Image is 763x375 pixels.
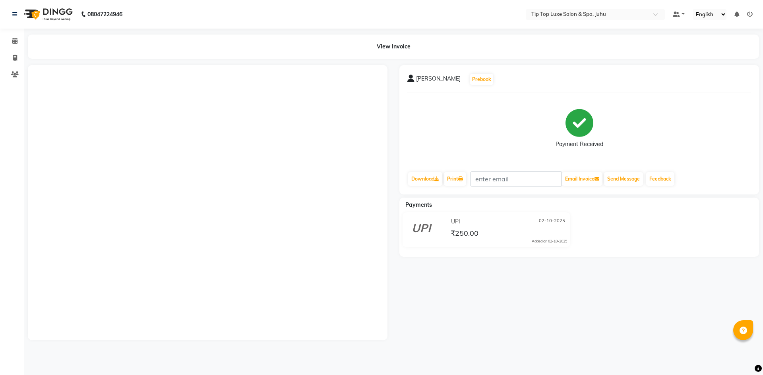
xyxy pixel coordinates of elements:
span: 02-10-2025 [539,217,565,226]
div: View Invoice [28,35,759,59]
a: Feedback [646,172,674,186]
iframe: chat widget [730,343,755,367]
div: Payment Received [556,140,603,148]
input: enter email [470,171,562,187]
a: Print [444,172,466,186]
span: [PERSON_NAME] [416,75,461,86]
div: Added on 02-10-2025 [532,238,567,244]
button: Prebook [470,74,493,85]
button: Send Message [604,172,643,186]
span: ₹250.00 [451,229,478,240]
b: 08047224946 [87,3,122,25]
a: Download [408,172,442,186]
img: logo [20,3,75,25]
span: UPI [451,217,460,226]
button: Email Invoice [562,172,602,186]
span: Payments [405,201,432,208]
